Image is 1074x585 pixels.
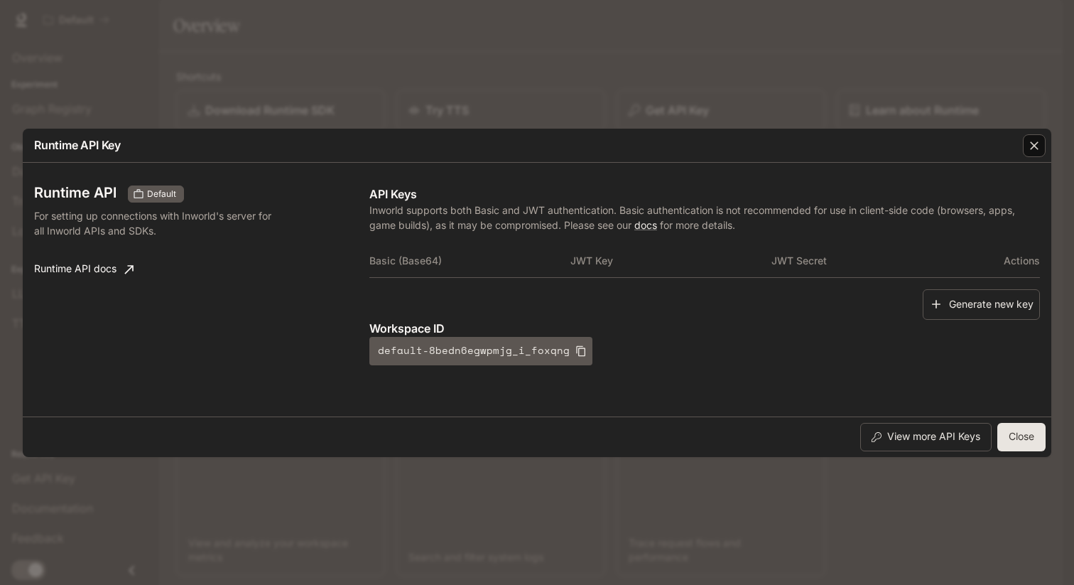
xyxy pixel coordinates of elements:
p: For setting up connections with Inworld's server for all Inworld APIs and SDKs. [34,208,277,238]
th: Basic (Base64) [369,244,570,278]
th: JWT Key [570,244,771,278]
button: Generate new key [923,289,1040,320]
h3: Runtime API [34,186,116,200]
div: These keys will apply to your current workspace only [128,186,184,203]
a: docs [634,219,657,231]
th: Actions [973,244,1040,278]
p: Runtime API Key [34,136,121,154]
button: default-8bedn6egwpmjg_i_foxqng [369,337,592,365]
p: Inworld supports both Basic and JWT authentication. Basic authentication is not recommended for u... [369,203,1040,232]
a: Runtime API docs [28,255,139,284]
span: Default [141,188,182,200]
button: Close [997,423,1046,451]
p: API Keys [369,186,1040,203]
th: JWT Secret [771,244,972,278]
button: View more API Keys [860,423,992,451]
p: Workspace ID [369,320,1040,337]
